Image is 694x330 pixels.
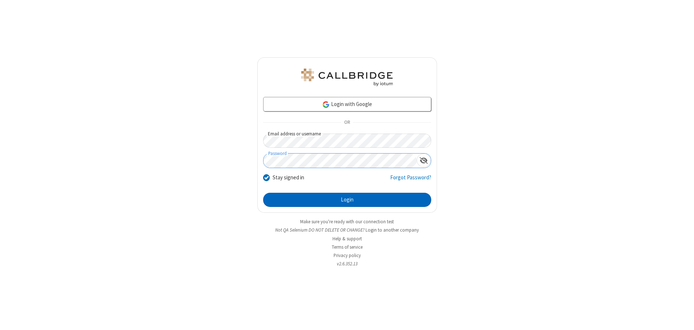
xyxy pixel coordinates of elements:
button: Login to another company [366,227,419,233]
img: google-icon.png [322,101,330,109]
span: OR [341,118,353,128]
label: Stay signed in [273,174,304,182]
a: Forgot Password? [390,174,431,187]
img: QA Selenium DO NOT DELETE OR CHANGE [300,69,394,86]
a: Privacy policy [334,252,361,258]
input: Password [264,154,417,168]
a: Login with Google [263,97,431,111]
iframe: Chat [676,311,689,325]
a: Terms of service [332,244,363,250]
a: Help & support [332,236,362,242]
a: Make sure you're ready with our connection test [300,219,394,225]
li: v2.6.352.13 [257,260,437,267]
input: Email address or username [263,134,431,148]
div: Show password [417,154,431,167]
li: Not QA Selenium DO NOT DELETE OR CHANGE? [257,227,437,233]
button: Login [263,193,431,207]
